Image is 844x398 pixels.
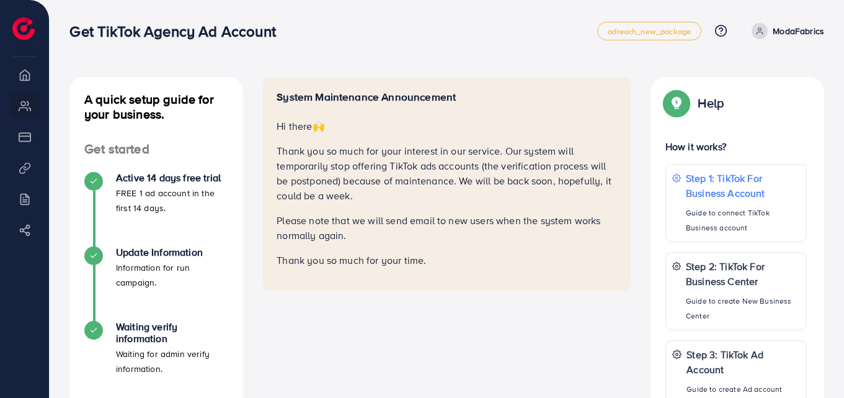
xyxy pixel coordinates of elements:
[773,24,824,38] p: ModaFabrics
[69,22,285,40] h3: Get TikTok Agency Ad Account
[277,253,617,268] p: Thank you so much for your time.
[116,346,228,376] p: Waiting for admin verify information.
[686,347,800,377] p: Step 3: TikTok Ad Account
[69,92,243,122] h4: A quick setup guide for your business.
[747,23,824,39] a: ModaFabrics
[277,213,617,243] p: Please note that we will send email to new users when the system works normally again.
[597,22,701,40] a: adreach_new_package
[69,172,243,246] li: Active 14 days free trial
[686,382,800,397] p: Guide to create Ad account
[608,27,691,35] span: adreach_new_package
[665,92,688,114] img: Popup guide
[665,139,807,154] p: How it works?
[686,259,800,289] p: Step 2: TikTok For Business Center
[116,246,228,258] h4: Update Information
[277,143,617,203] p: Thank you so much for your interest in our service. Our system will temporarily stop offering Tik...
[69,142,243,157] h4: Get started
[313,119,325,133] span: 🙌
[116,186,228,215] p: FREE 1 ad account in the first 14 days.
[698,96,724,111] p: Help
[116,321,228,345] h4: Waiting verify information
[277,119,617,133] p: Hi there
[686,171,800,201] p: Step 1: TikTok For Business Account
[277,91,617,104] h5: System Maintenance Announcement
[69,321,243,396] li: Waiting verify information
[69,246,243,321] li: Update Information
[116,172,228,184] h4: Active 14 days free trial
[116,260,228,290] p: Information for run campaign.
[12,17,35,40] img: logo
[686,294,800,323] p: Guide to create New Business Center
[686,206,800,235] p: Guide to connect TikTok Business account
